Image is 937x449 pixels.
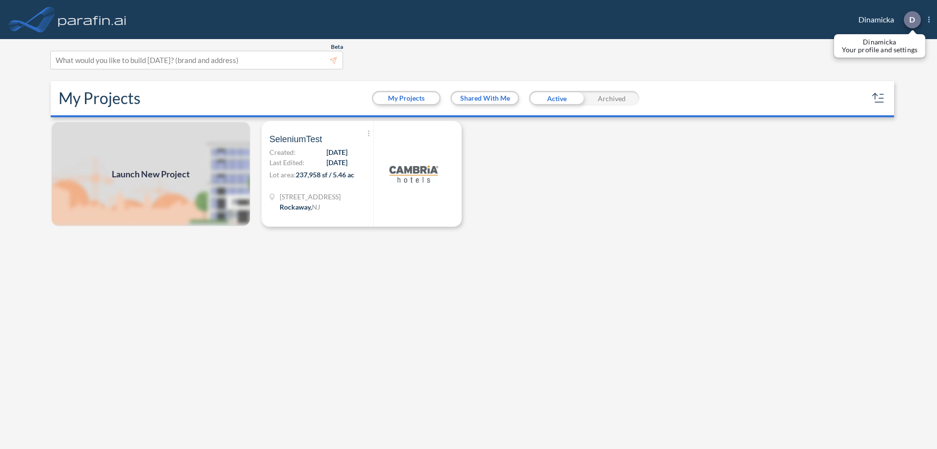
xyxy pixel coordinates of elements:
[909,15,915,24] p: D
[280,202,320,212] div: Rockaway, NJ
[844,11,930,28] div: Dinamicka
[871,90,886,106] button: sort
[280,203,312,211] span: Rockaway ,
[331,43,343,51] span: Beta
[269,171,296,179] span: Lot area:
[389,150,438,198] img: logo
[452,92,518,104] button: Shared With Me
[326,147,347,157] span: [DATE]
[296,171,354,179] span: 237,958 sf / 5.46 ac
[312,203,320,211] span: NJ
[56,10,128,29] img: logo
[529,91,584,106] div: Active
[269,157,305,168] span: Last Edited:
[59,89,141,107] h2: My Projects
[112,168,190,181] span: Launch New Project
[269,133,322,145] span: SeleniumTest
[373,92,439,104] button: My Projects
[842,46,917,54] p: Your profile and settings
[280,192,341,202] span: 321 Mt Hope Ave
[842,38,917,46] p: Dinamicka
[51,121,251,227] a: Launch New Project
[584,91,639,106] div: Archived
[51,121,251,227] img: add
[326,157,347,168] span: [DATE]
[269,147,296,157] span: Created:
